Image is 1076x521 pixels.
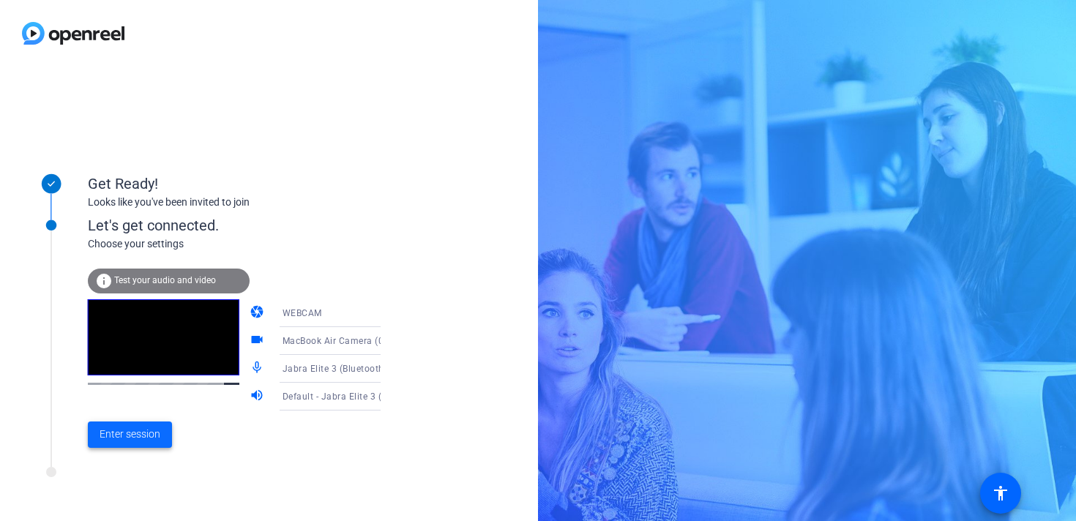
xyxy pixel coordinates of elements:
[250,360,267,378] mat-icon: mic_none
[283,390,427,402] span: Default - Jabra Elite 3 (Bluetooth)
[283,334,428,346] span: MacBook Air Camera (0000:0001)
[250,388,267,405] mat-icon: volume_up
[88,236,411,252] div: Choose your settings
[283,364,388,374] span: Jabra Elite 3 (Bluetooth)
[250,304,267,322] mat-icon: camera
[100,427,160,442] span: Enter session
[114,275,216,285] span: Test your audio and video
[88,421,172,448] button: Enter session
[250,332,267,350] mat-icon: videocam
[88,173,381,195] div: Get Ready!
[95,272,113,290] mat-icon: info
[88,214,411,236] div: Let's get connected.
[283,308,322,318] span: WEBCAM
[88,195,381,210] div: Looks like you've been invited to join
[992,484,1009,502] mat-icon: accessibility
